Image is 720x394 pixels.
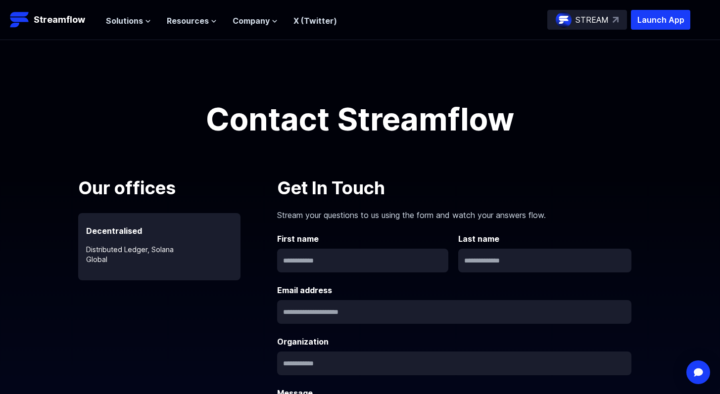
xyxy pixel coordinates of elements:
[458,233,631,245] label: Last name
[576,14,609,26] p: STREAM
[293,16,337,26] a: X (Twitter)
[631,10,690,30] button: Launch App
[106,15,151,27] button: Solutions
[277,175,631,201] p: Get In Touch
[167,15,209,27] span: Resources
[613,17,619,23] img: top-right-arrow.svg
[167,15,217,27] button: Resources
[686,360,710,384] div: Open Intercom Messenger
[78,175,266,201] p: Our offices
[138,103,583,135] h1: Contact Streamflow
[10,10,30,30] img: Streamflow Logo
[106,15,143,27] span: Solutions
[277,201,631,221] p: Stream your questions to us using the form and watch your answers flow.
[556,12,572,28] img: streamflow-logo-circle.png
[277,284,631,296] label: Email address
[547,10,627,30] a: STREAM
[233,15,278,27] button: Company
[78,213,240,237] p: Decentralised
[277,233,450,245] label: First name
[34,13,85,27] p: Streamflow
[10,10,96,30] a: Streamflow
[277,336,631,348] label: Organization
[233,15,270,27] span: Company
[78,237,240,264] p: Distributed Ledger, Solana Global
